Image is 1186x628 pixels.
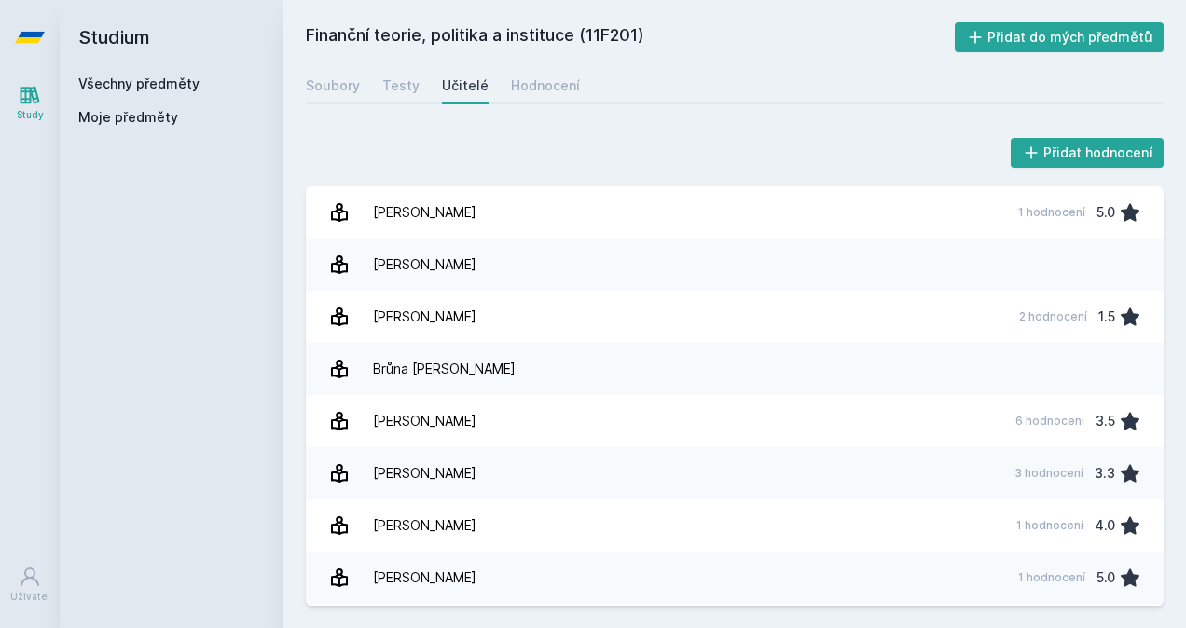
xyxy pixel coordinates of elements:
div: 3.5 [1096,403,1115,440]
div: 6 hodnocení [1015,414,1084,429]
a: Hodnocení [511,67,580,104]
div: 3 hodnocení [1014,466,1083,481]
div: [PERSON_NAME] [373,455,476,492]
div: 4.0 [1095,507,1115,544]
div: Hodnocení [511,76,580,95]
a: Testy [382,67,420,104]
a: [PERSON_NAME] 1 hodnocení 5.0 [306,552,1164,604]
div: [PERSON_NAME] [373,559,476,596]
div: 1.5 [1098,298,1115,335]
a: [PERSON_NAME] 2 hodnocení 1.5 [306,291,1164,343]
div: [PERSON_NAME] [373,298,476,335]
a: [PERSON_NAME] 3 hodnocení 3.3 [306,447,1164,499]
div: [PERSON_NAME] [373,403,476,440]
div: 2 hodnocení [1019,309,1087,324]
span: Moje předměty [78,108,178,127]
a: [PERSON_NAME] 1 hodnocení 4.0 [306,499,1164,552]
a: Brůna [PERSON_NAME] [306,343,1164,395]
div: [PERSON_NAME] [373,507,476,544]
div: 1 hodnocení [1016,518,1083,533]
h2: Finanční teorie, politika a instituce (11F201) [306,22,955,52]
div: 3.3 [1095,455,1115,492]
a: Study [4,75,56,131]
div: 5.0 [1096,559,1115,596]
div: Testy [382,76,420,95]
div: 1 hodnocení [1018,205,1085,220]
button: Přidat hodnocení [1011,138,1165,168]
a: Všechny předměty [78,75,200,91]
button: Přidat do mých předmětů [955,22,1165,52]
div: [PERSON_NAME] [373,194,476,231]
div: Soubory [306,76,360,95]
a: [PERSON_NAME] 1 hodnocení 5.0 [306,186,1164,239]
a: Učitelé [442,67,489,104]
a: [PERSON_NAME] [306,239,1164,291]
div: Brůna [PERSON_NAME] [373,350,516,388]
div: [PERSON_NAME] [373,246,476,283]
a: Soubory [306,67,360,104]
div: Uživatel [10,590,49,604]
div: 5.0 [1096,194,1115,231]
a: Uživatel [4,556,56,613]
div: Učitelé [442,76,489,95]
a: [PERSON_NAME] 6 hodnocení 3.5 [306,395,1164,447]
div: Study [17,108,44,122]
div: 1 hodnocení [1018,570,1085,585]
